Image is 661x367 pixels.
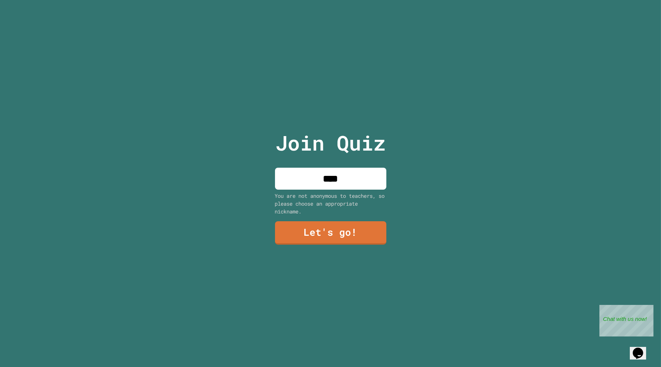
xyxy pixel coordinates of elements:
[275,192,386,215] div: You are not anonymous to teachers, so please choose an appropriate nickname.
[630,337,654,360] iframe: chat widget
[599,305,654,337] iframe: chat widget
[275,128,386,158] p: Join Quiz
[275,221,386,245] a: Let's go!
